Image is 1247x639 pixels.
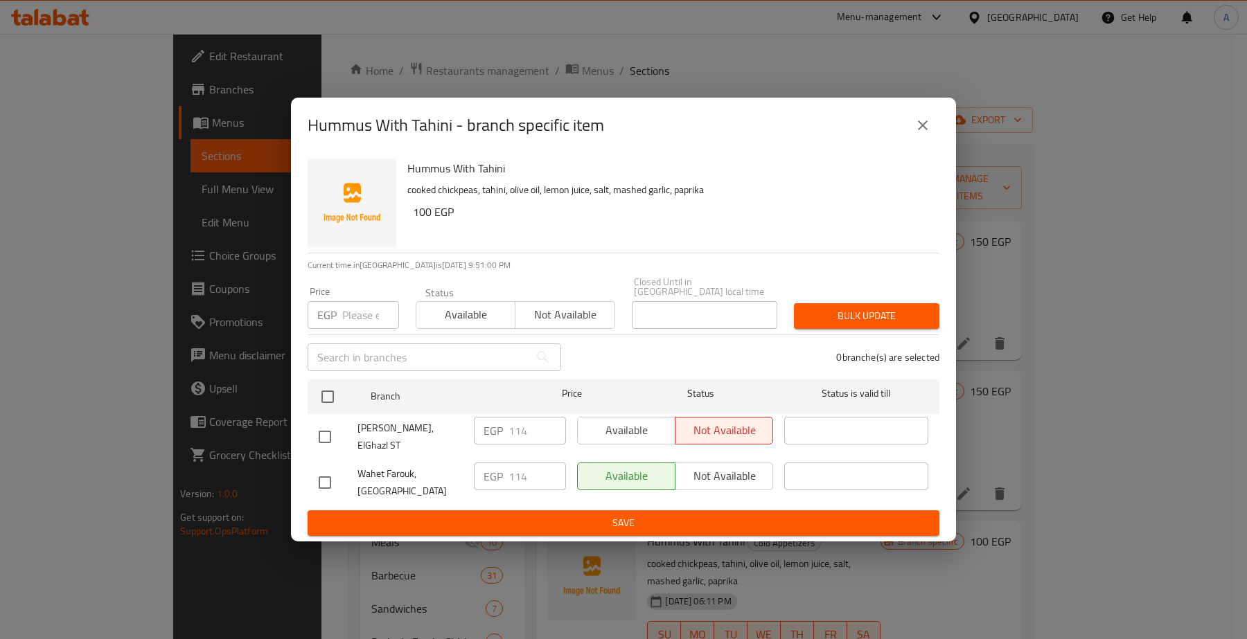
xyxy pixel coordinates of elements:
[784,385,928,402] span: Status is valid till
[413,202,928,222] h6: 100 EGP
[308,259,939,271] p: Current time in [GEOGRAPHIC_DATA] is [DATE] 9:51:00 PM
[805,307,928,325] span: Bulk update
[629,385,773,402] span: Status
[515,301,614,329] button: Not available
[308,510,939,536] button: Save
[906,109,939,142] button: close
[521,305,609,325] span: Not available
[308,159,396,247] img: Hummus With Tahini
[836,350,939,364] p: 0 branche(s) are selected
[416,301,515,329] button: Available
[407,181,928,199] p: cooked chickpeas, tahini, olive oil, lemon juice, salt, mashed garlic, paprika
[508,417,566,444] input: Please enter price
[317,307,337,323] p: EGP
[526,385,618,402] span: Price
[794,303,939,329] button: Bulk update
[484,468,503,485] p: EGP
[342,301,399,329] input: Please enter price
[422,305,510,325] span: Available
[308,343,529,371] input: Search in branches
[407,159,928,178] h6: Hummus With Tahini
[319,514,928,532] span: Save
[484,422,503,439] p: EGP
[308,114,604,136] h2: Hummus With Tahini - branch specific item
[357,420,463,454] span: [PERSON_NAME], ElGhazl ST
[371,388,515,405] span: Branch
[508,462,566,490] input: Please enter price
[357,465,463,500] span: Wahet Farouk, [GEOGRAPHIC_DATA]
